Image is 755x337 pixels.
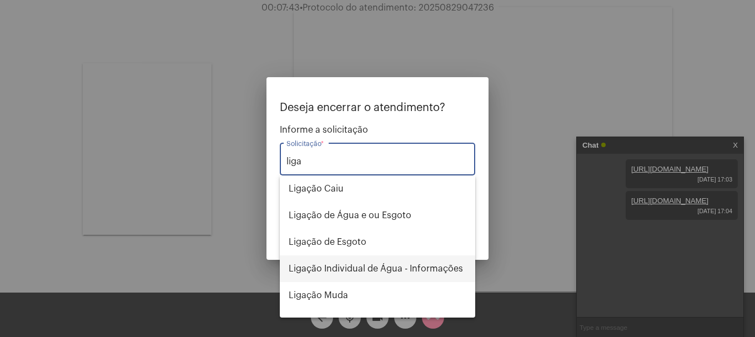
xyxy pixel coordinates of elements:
[289,229,466,255] span: Ligação de Esgoto
[289,175,466,202] span: Ligação Caiu
[289,202,466,229] span: Ligação de Água e ou Esgoto
[289,282,466,309] span: Ligação Muda
[289,309,466,335] span: Religação (informações sobre)
[289,255,466,282] span: Ligação Individual de Água - Informações
[286,157,469,167] input: Buscar solicitação
[280,125,475,135] span: Informe a solicitação
[280,102,475,114] p: Deseja encerrar o atendimento?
